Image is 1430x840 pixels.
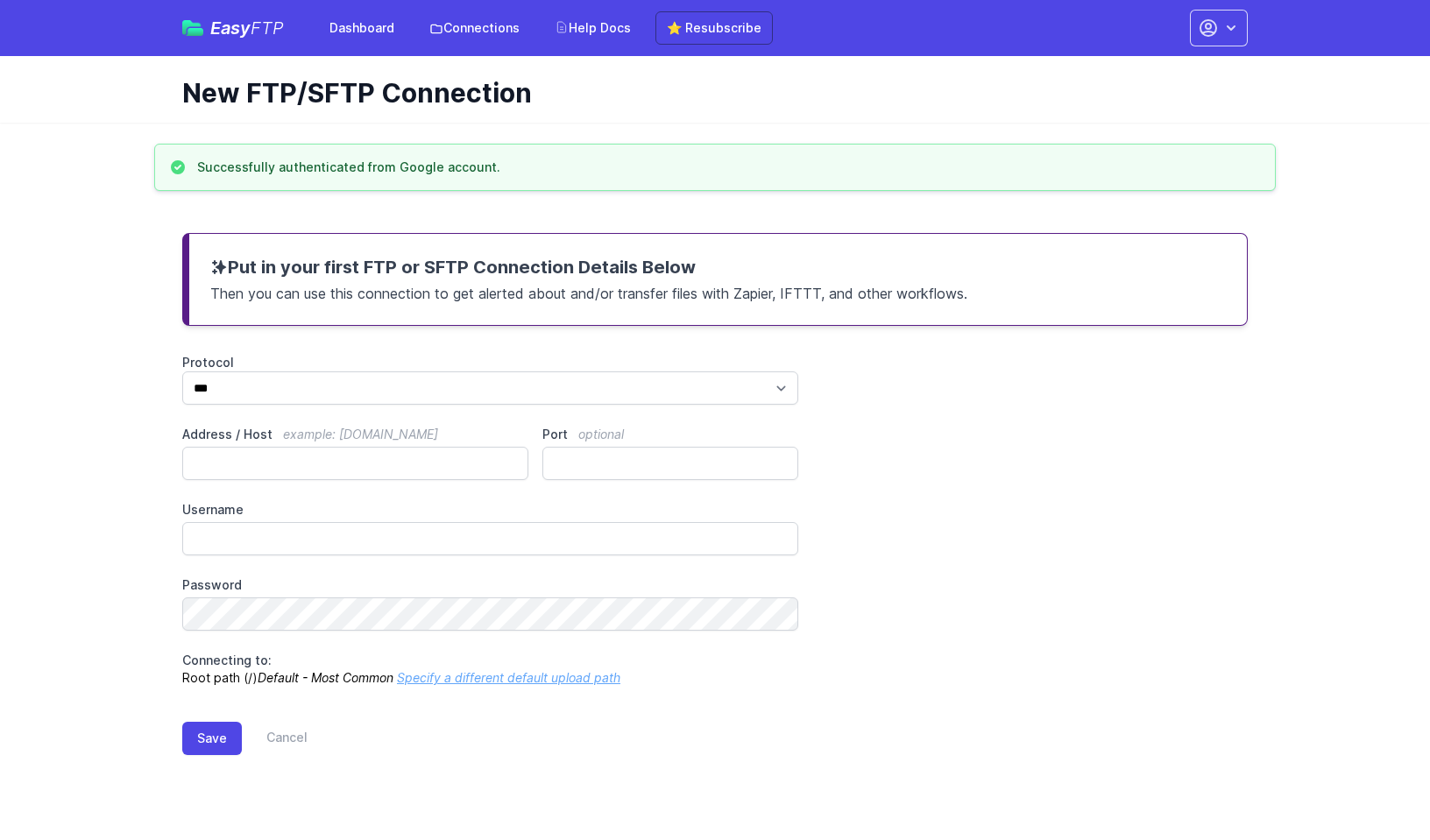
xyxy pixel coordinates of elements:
button: Save [182,722,242,755]
a: Cancel [242,722,308,755]
label: Port [542,426,798,443]
p: Root path (/) [182,652,798,687]
label: Protocol [182,354,798,371]
a: EasyFTP [182,19,284,37]
label: Address / Host [182,426,528,443]
span: Connecting to: [182,653,272,667]
a: Help Docs [544,12,641,44]
label: Password [182,576,798,594]
a: Specify a different default upload path [397,670,620,685]
span: Easy [210,19,284,37]
span: example: [DOMAIN_NAME] [283,427,438,441]
a: Dashboard [319,12,405,44]
span: optional [578,427,624,441]
h3: Successfully authenticated from Google account. [197,159,500,176]
img: easyftp_logo.png [182,20,203,36]
a: Connections [419,12,530,44]
i: Default - Most Common [258,670,393,685]
span: FTP [251,18,284,39]
p: Then you can use this connection to get alerted about and/or transfer files with Zapier, IFTTT, a... [210,279,1226,304]
h1: New FTP/SFTP Connection [182,77,1234,109]
h3: Put in your first FTP or SFTP Connection Details Below [210,255,1226,279]
a: ⭐ Resubscribe [655,11,773,45]
label: Username [182,501,798,519]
